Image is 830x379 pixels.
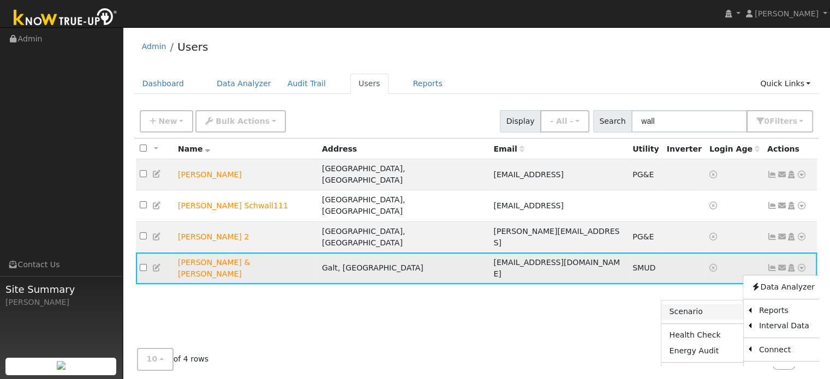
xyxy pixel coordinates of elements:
a: Other actions [797,200,807,212]
a: Admin [142,42,166,51]
a: No login access [709,232,719,241]
td: [GEOGRAPHIC_DATA], [GEOGRAPHIC_DATA] [318,159,490,190]
a: Health Check Report [661,328,743,343]
a: Data Analyzer [743,280,822,295]
button: - All - [540,110,589,133]
td: Lead [174,190,318,221]
a: Login As [786,263,796,272]
span: SMUD [632,263,655,272]
div: [PERSON_NAME] [5,297,117,308]
span: [PERSON_NAME] [755,9,819,18]
a: Show Graph [767,170,777,179]
button: Bulk Actions [195,110,285,133]
a: Edit User [152,170,162,178]
button: 0Filters [747,110,813,133]
span: PG&E [632,232,654,241]
a: No login access [709,263,719,272]
td: [GEOGRAPHIC_DATA], [GEOGRAPHIC_DATA] [318,221,490,252]
a: Other actions [797,262,807,274]
a: Show Graph [767,232,777,241]
a: Reports [751,303,822,318]
a: No login access [709,170,719,179]
td: Galt, [GEOGRAPHIC_DATA] [318,252,490,284]
a: Edit User [152,263,162,272]
a: Other actions [797,231,807,243]
span: Search [593,110,632,133]
a: kevin.hammon2@gmai.commm [777,231,787,243]
a: Login As [786,232,796,241]
span: Days since last login [709,145,760,153]
td: Lead [174,159,318,190]
a: Scenario Report [661,304,743,320]
span: [EMAIL_ADDRESS][DOMAIN_NAME] [493,258,620,278]
a: No login access [709,201,719,210]
span: Site Summary [5,282,117,297]
a: Login As [786,170,796,179]
span: Email [493,145,524,153]
div: Actions [767,143,813,155]
input: Search [631,110,747,133]
div: Address [322,143,486,155]
span: 10 [147,355,158,364]
div: Utility [632,143,659,155]
span: [EMAIL_ADDRESS] [493,170,564,179]
a: schwawl@aol.comm [777,200,787,212]
span: PG&E [632,170,654,179]
button: New [140,110,194,133]
a: Other actions [797,169,807,181]
a: Show Graph [767,263,777,272]
td: Lead [174,252,318,284]
a: Users [350,74,389,94]
div: Inverter [667,143,702,155]
span: Name [178,145,210,153]
a: Edit User [152,201,162,210]
a: Dashboard [134,74,193,94]
a: Audit Trail [279,74,334,94]
a: Users [177,40,208,53]
a: mkwalling2@gmail.com [777,262,787,274]
a: Energy Audit Report [661,343,743,358]
span: [EMAIL_ADDRESS] [493,201,564,210]
button: 10 [137,348,174,371]
span: [PERSON_NAME][EMAIL_ADDRESS] [493,227,619,247]
td: [GEOGRAPHIC_DATA], [GEOGRAPHIC_DATA] [318,190,490,221]
span: Display [500,110,541,133]
img: retrieve [57,361,65,370]
span: Filter [769,117,797,125]
a: Connect [751,342,822,357]
a: Quick Links [752,74,819,94]
span: Bulk Actions [216,117,270,125]
span: of 4 rows [137,348,209,371]
a: Not connected [767,201,777,210]
td: Lead [174,221,318,252]
span: New [158,117,177,125]
a: Edit User [152,232,162,241]
a: Reports [405,74,451,94]
img: Know True-Up [8,6,123,31]
span: s [792,117,797,125]
a: walterschwall@gmail.comm [777,169,787,181]
a: Interval Data [751,318,822,334]
a: Login As [786,201,796,210]
a: Data Analyzer [208,74,279,94]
